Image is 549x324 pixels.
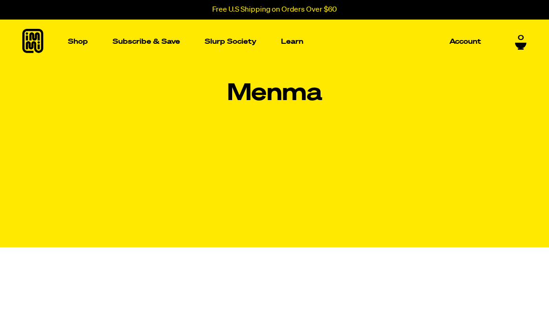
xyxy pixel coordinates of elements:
[201,34,260,49] a: Slurp Society
[515,34,527,50] a: 0
[109,34,184,49] a: Subscribe & Save
[113,38,180,45] p: Subscribe & Save
[446,34,485,49] a: Account
[212,6,337,14] p: Free U.S Shipping on Orders Over $60
[518,34,524,42] span: 0
[449,38,481,45] p: Account
[64,20,92,64] a: Shop
[64,20,485,64] nav: Main navigation
[277,20,307,64] a: Learn
[281,38,303,45] p: Learn
[93,80,456,107] h1: Menma
[68,38,88,45] p: Shop
[205,38,256,45] p: Slurp Society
